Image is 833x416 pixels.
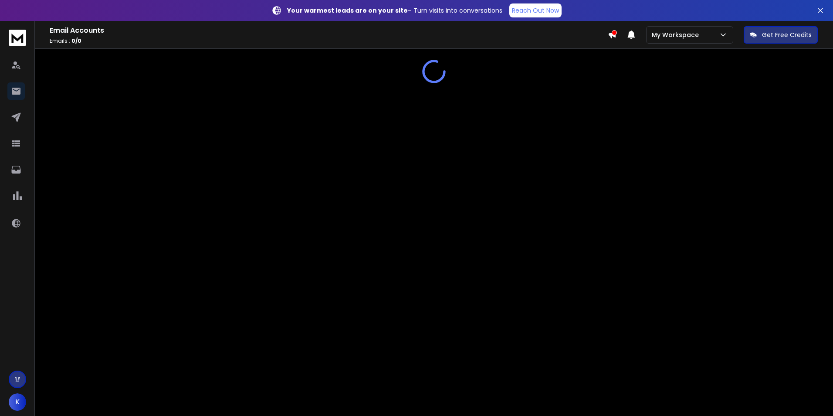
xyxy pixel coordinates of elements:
p: – Turn visits into conversations [287,6,502,15]
p: My Workspace [652,31,702,39]
button: K [9,393,26,411]
a: Reach Out Now [509,3,562,17]
h1: Email Accounts [50,25,608,36]
p: Reach Out Now [512,6,559,15]
span: 0 / 0 [71,37,81,44]
p: Emails : [50,38,608,44]
button: Get Free Credits [744,26,818,44]
img: logo [9,30,26,46]
p: Get Free Credits [762,31,812,39]
strong: Your warmest leads are on your site [287,6,408,15]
